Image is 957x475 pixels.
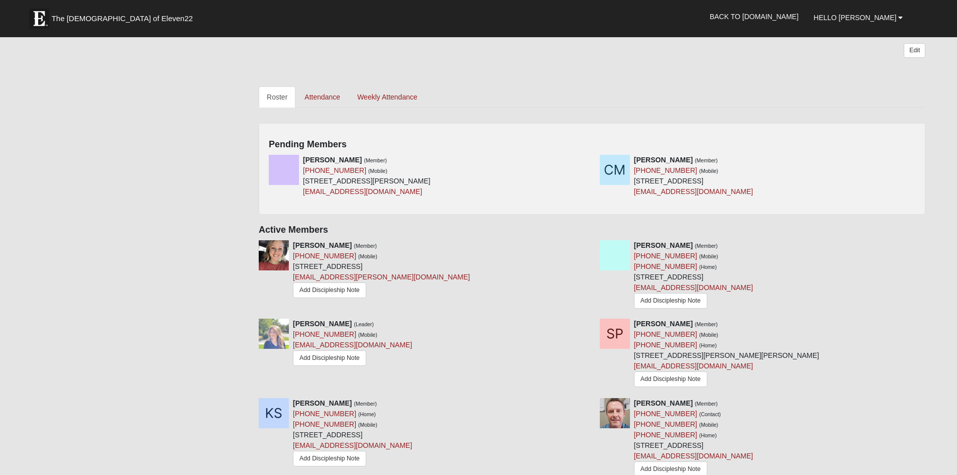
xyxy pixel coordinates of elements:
a: The [DEMOGRAPHIC_DATA] of Eleven22 [24,4,225,29]
small: (Contact) [699,411,721,417]
small: (Home) [699,432,717,438]
small: (Home) [358,411,376,417]
a: [EMAIL_ADDRESS][PERSON_NAME][DOMAIN_NAME] [293,273,470,281]
a: Add Discipleship Note [293,282,366,298]
a: [EMAIL_ADDRESS][DOMAIN_NAME] [293,441,412,449]
h4: Pending Members [269,139,915,150]
a: [EMAIL_ADDRESS][DOMAIN_NAME] [634,283,753,292]
strong: [PERSON_NAME] [634,156,693,164]
a: Add Discipleship Note [634,371,707,387]
small: (Member) [695,321,718,327]
a: [EMAIL_ADDRESS][DOMAIN_NAME] [634,187,753,196]
small: (Mobile) [358,422,377,428]
div: [STREET_ADDRESS] [634,155,753,197]
div: [STREET_ADDRESS][PERSON_NAME] [303,155,431,197]
a: Weekly Attendance [349,86,426,108]
strong: [PERSON_NAME] [293,241,352,249]
a: [EMAIL_ADDRESS][DOMAIN_NAME] [293,341,412,349]
a: [PHONE_NUMBER] [293,410,356,418]
small: (Member) [364,157,387,163]
small: (Mobile) [358,253,377,259]
div: [STREET_ADDRESS] [293,398,412,469]
div: [STREET_ADDRESS] [634,240,753,311]
a: Edit [904,43,925,58]
strong: [PERSON_NAME] [293,320,352,328]
a: [EMAIL_ADDRESS][DOMAIN_NAME] [303,187,422,196]
small: (Member) [695,157,718,163]
a: Add Discipleship Note [634,293,707,309]
a: [PHONE_NUMBER] [293,330,356,338]
a: [PHONE_NUMBER] [303,166,366,174]
small: (Mobile) [699,422,718,428]
h4: Active Members [259,225,925,236]
span: The [DEMOGRAPHIC_DATA] of Eleven22 [52,14,193,24]
a: [EMAIL_ADDRESS][DOMAIN_NAME] [634,362,753,370]
a: Add Discipleship Note [293,451,366,466]
a: [PHONE_NUMBER] [634,262,697,270]
small: (Mobile) [368,168,387,174]
a: [PHONE_NUMBER] [293,252,356,260]
div: [STREET_ADDRESS][PERSON_NAME][PERSON_NAME] [634,319,819,391]
a: [PHONE_NUMBER] [293,420,356,428]
a: [PHONE_NUMBER] [634,420,697,428]
img: Eleven22 logo [29,9,49,29]
small: (Mobile) [699,253,718,259]
small: (Member) [695,243,718,249]
span: Hello [PERSON_NAME] [814,14,897,22]
a: [PHONE_NUMBER] [634,166,697,174]
strong: [PERSON_NAME] [634,399,693,407]
strong: [PERSON_NAME] [293,399,352,407]
a: Hello [PERSON_NAME] [806,5,911,30]
small: (Member) [354,401,377,407]
a: [PHONE_NUMBER] [634,410,697,418]
small: (Leader) [354,321,374,327]
small: (Home) [699,264,717,270]
a: Roster [259,86,295,108]
a: [EMAIL_ADDRESS][DOMAIN_NAME] [634,452,753,460]
a: Attendance [296,86,348,108]
small: (Mobile) [699,332,718,338]
a: [PHONE_NUMBER] [634,252,697,260]
a: Add Discipleship Note [293,350,366,366]
strong: [PERSON_NAME] [634,241,693,249]
a: [PHONE_NUMBER] [634,330,697,338]
strong: [PERSON_NAME] [634,320,693,328]
small: (Member) [354,243,377,249]
small: (Home) [699,342,717,348]
strong: [PERSON_NAME] [303,156,362,164]
a: [PHONE_NUMBER] [634,431,697,439]
a: Back to [DOMAIN_NAME] [702,4,806,29]
div: [STREET_ADDRESS] [293,240,470,302]
small: (Member) [695,401,718,407]
small: (Mobile) [699,168,718,174]
small: (Mobile) [358,332,377,338]
a: [PHONE_NUMBER] [634,341,697,349]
